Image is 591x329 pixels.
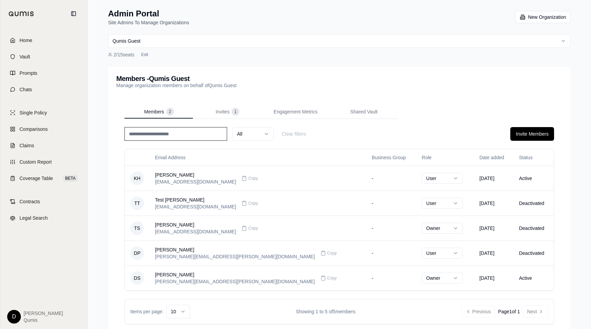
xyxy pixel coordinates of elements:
[114,51,134,58] span: 2 / 15 seats
[63,175,78,182] span: BETA
[130,271,144,285] span: DS
[474,241,514,265] td: [DATE]
[24,310,63,317] span: [PERSON_NAME]
[116,75,237,82] h3: Members - Qumis Guest
[366,265,416,290] td: -
[19,70,37,77] span: Prompts
[4,82,83,97] a: Chats
[239,172,261,185] button: Copy
[19,142,34,149] span: Claims
[232,108,239,115] span: 1
[130,246,144,260] span: DP
[19,215,48,221] span: Legal Search
[155,178,236,185] div: [EMAIL_ADDRESS][DOMAIN_NAME]
[416,149,474,166] th: Role
[155,278,315,285] div: [PERSON_NAME][EMAIL_ADDRESS][PERSON_NAME][DOMAIN_NAME]
[350,108,378,115] span: Shared Vault
[513,149,554,166] th: Status
[239,196,261,210] button: Copy
[19,159,52,165] span: Custom Report
[155,271,315,278] div: [PERSON_NAME]
[130,172,144,185] span: KH
[19,37,32,44] span: Home
[498,308,520,315] div: Page 1 of 1
[9,11,34,16] img: Qumis Logo
[19,126,48,133] span: Comparisons
[108,8,189,19] h1: Admin Portal
[248,201,258,206] span: Copy
[108,19,189,26] p: Site Admins To Manage Organizations
[366,241,416,265] td: -
[474,191,514,216] td: [DATE]
[155,203,236,210] div: [EMAIL_ADDRESS][DOMAIN_NAME]
[474,265,514,290] td: [DATE]
[366,216,416,241] td: -
[248,176,258,181] span: Copy
[190,308,461,315] div: Showing 1 to 5 of 5 members
[366,166,416,191] td: -
[19,109,47,116] span: Single Policy
[215,108,229,115] span: Invites
[68,8,79,19] button: Collapse sidebar
[149,149,366,166] th: Email Address
[4,33,83,48] a: Home
[4,210,83,225] a: Legal Search
[366,191,416,216] td: -
[139,51,151,59] button: Edit
[366,149,416,166] th: Business Group
[130,196,144,210] span: TT
[513,216,554,241] td: Deactivated
[155,221,236,228] div: [PERSON_NAME]
[510,127,554,141] button: Invite Members
[513,166,554,191] td: Active
[19,175,53,182] span: Coverage Table
[19,198,40,205] span: Contracts
[4,105,83,120] a: Single Policy
[513,191,554,216] td: Deactivated
[515,11,570,23] button: New Organization
[167,108,173,115] span: 2
[7,310,21,324] div: D
[19,53,30,60] span: Vault
[130,221,144,235] span: TS
[248,225,258,231] span: Copy
[116,82,237,89] p: Manage organization members on behalf of Qumis Guest
[155,228,236,235] div: [EMAIL_ADDRESS][DOMAIN_NAME]
[24,317,63,324] span: Qumis
[513,265,554,290] td: Active
[318,246,340,260] button: Copy
[4,154,83,169] a: Custom Report
[155,172,236,178] div: [PERSON_NAME]
[474,166,514,191] td: [DATE]
[155,246,315,253] div: [PERSON_NAME]
[4,171,83,186] a: Coverage TableBETA
[4,122,83,137] a: Comparisons
[4,49,83,64] a: Vault
[239,221,261,235] button: Copy
[474,216,514,241] td: [DATE]
[4,194,83,209] a: Contracts
[274,108,317,115] span: Engagement Metrics
[513,241,554,265] td: Deactivated
[327,250,337,256] span: Copy
[318,271,340,285] button: Copy
[474,149,514,166] th: Date added
[4,138,83,153] a: Claims
[155,196,236,203] div: Test [PERSON_NAME]
[327,275,337,281] span: Copy
[19,86,32,93] span: Chats
[144,108,164,115] span: Members
[4,66,83,81] a: Prompts
[155,253,315,260] div: [PERSON_NAME][EMAIL_ADDRESS][PERSON_NAME][DOMAIN_NAME]
[130,308,163,315] span: Items per page:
